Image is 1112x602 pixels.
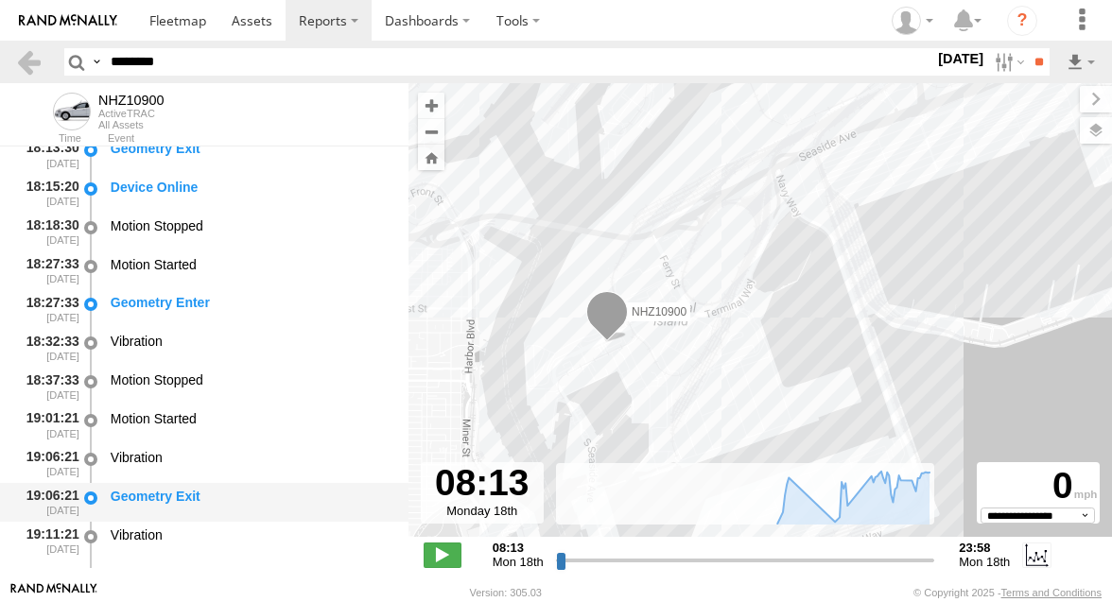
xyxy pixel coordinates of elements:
div: 18:37:33 [DATE] [15,369,81,404]
div: © Copyright 2025 - [913,587,1102,598]
label: Search Filter Options [987,48,1028,76]
div: Motion Started [111,410,391,427]
strong: 08:13 [493,541,544,555]
div: Motion Stopped [111,217,391,234]
label: [DATE] [934,48,987,69]
button: Zoom Home [418,145,444,170]
div: Event [108,134,408,144]
div: 18:27:33 [DATE] [15,253,81,288]
span: NHZ10900 [632,304,686,318]
div: Geometry Enter [111,294,391,311]
a: Terms and Conditions [1001,587,1102,598]
div: 18:32:33 [DATE] [15,331,81,366]
div: Device Online [111,179,391,196]
div: Geometry Enter [111,564,391,581]
span: Mon 18th Aug 2025 [959,555,1010,569]
div: Geometry Exit [111,140,391,157]
img: rand-logo.svg [19,14,117,27]
div: Motion Started [111,256,391,273]
div: NHZ10900 - View Asset History [98,93,165,108]
div: Motion Stopped [111,371,391,388]
div: Time [15,134,81,144]
div: 19:11:21 [DATE] [15,562,81,597]
div: 18:15:20 [DATE] [15,176,81,211]
span: Mon 18th Aug 2025 [493,555,544,569]
i: ? [1007,6,1037,36]
div: Zulema McIntosch [885,7,940,35]
div: 0 [980,465,1097,507]
div: 19:01:21 [DATE] [15,407,81,442]
a: Visit our Website [10,583,97,602]
button: Zoom in [418,93,444,118]
div: Vibration [111,449,391,466]
div: 19:06:21 [DATE] [15,446,81,481]
button: Zoom out [418,118,444,145]
div: 19:11:21 [DATE] [15,524,81,559]
a: Back to previous Page [15,48,43,76]
div: 18:13:30 [DATE] [15,137,81,172]
div: All Assets [98,119,165,130]
label: Export results as... [1065,48,1097,76]
div: Vibration [111,526,391,543]
div: ActiveTRAC [98,108,165,119]
div: Version: 305.03 [470,587,542,598]
label: Play/Stop [424,542,461,567]
div: 18:18:30 [DATE] [15,215,81,249]
div: 18:27:33 [DATE] [15,292,81,327]
label: Search Query [89,48,104,76]
div: 19:06:21 [DATE] [15,485,81,520]
strong: 23:58 [959,541,1010,555]
div: Vibration [111,333,391,350]
div: Geometry Exit [111,488,391,505]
